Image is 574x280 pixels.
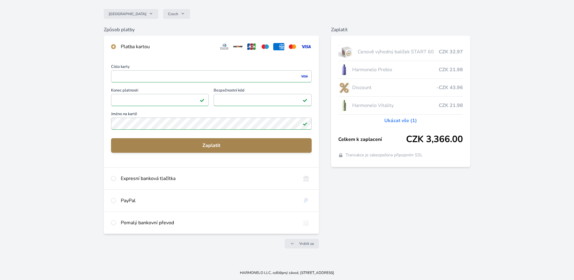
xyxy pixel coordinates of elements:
[116,142,307,149] span: Zaplatit
[338,44,356,59] img: start.jpg
[300,43,312,50] img: visa.svg
[121,197,296,204] div: PayPal
[303,121,307,126] img: Platné pole
[232,43,244,50] img: discover.svg
[300,197,312,204] img: paypal.svg
[260,43,271,50] img: maestro.svg
[109,12,146,16] span: [GEOGRAPHIC_DATA]
[437,84,463,91] span: -CZK 43.96
[338,62,350,77] img: CLEAN_PROBIO_se_stinem_x-lo.jpg
[104,9,158,19] button: [GEOGRAPHIC_DATA]
[406,134,463,145] span: CZK 3,366.00
[163,9,190,19] button: Czech
[216,96,309,104] iframe: Iframe pro bezpečnostní kód
[358,48,439,55] span: Cenově výhodný balíček START 60
[104,26,319,33] h6: Způsob platby
[121,43,214,50] div: Platba kartou
[111,88,209,94] span: Konec platnosti
[121,175,296,182] div: Expresní banková tlačítka
[331,26,471,33] h6: Zaplatit
[111,65,312,70] span: Číslo karty
[338,98,350,113] img: CLEAN_VITALITY_se_stinem_x-lo.jpg
[439,48,463,55] span: CZK 32.97
[303,98,307,102] img: Platné pole
[214,88,311,94] span: Bezpečnostní kód
[439,102,463,109] span: CZK 21.98
[346,152,423,158] span: Transakce je zabezpečena připojením SSL
[168,12,178,16] span: Czech
[300,219,312,226] img: bankTransfer_IBAN.svg
[338,80,350,95] img: discount-lo.png
[111,118,312,130] input: Jméno na kartěPlatné pole
[200,98,205,102] img: Platné pole
[300,74,308,79] img: visa
[287,43,298,50] img: mc.svg
[299,241,314,246] span: Vrátit se
[114,96,206,104] iframe: Iframe pro datum vypršení platnosti
[384,117,417,124] a: Ukázat vše (1)
[352,66,439,73] span: Harmonelo Probio
[352,84,437,91] span: Discount
[114,72,309,81] iframe: Iframe pro číslo karty
[111,138,312,153] button: Zaplatit
[439,66,463,73] span: CZK 21.98
[246,43,257,50] img: jcb.svg
[352,102,439,109] span: Harmonelo Vitality
[338,136,406,143] span: Celkem k zaplacení
[300,175,312,182] img: onlineBanking_CZ.svg
[121,219,296,226] div: Pomalý bankovní převod
[285,239,319,248] a: Vrátit se
[273,43,284,50] img: amex.svg
[219,43,230,50] img: diners.svg
[111,112,312,118] span: Jméno na kartě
